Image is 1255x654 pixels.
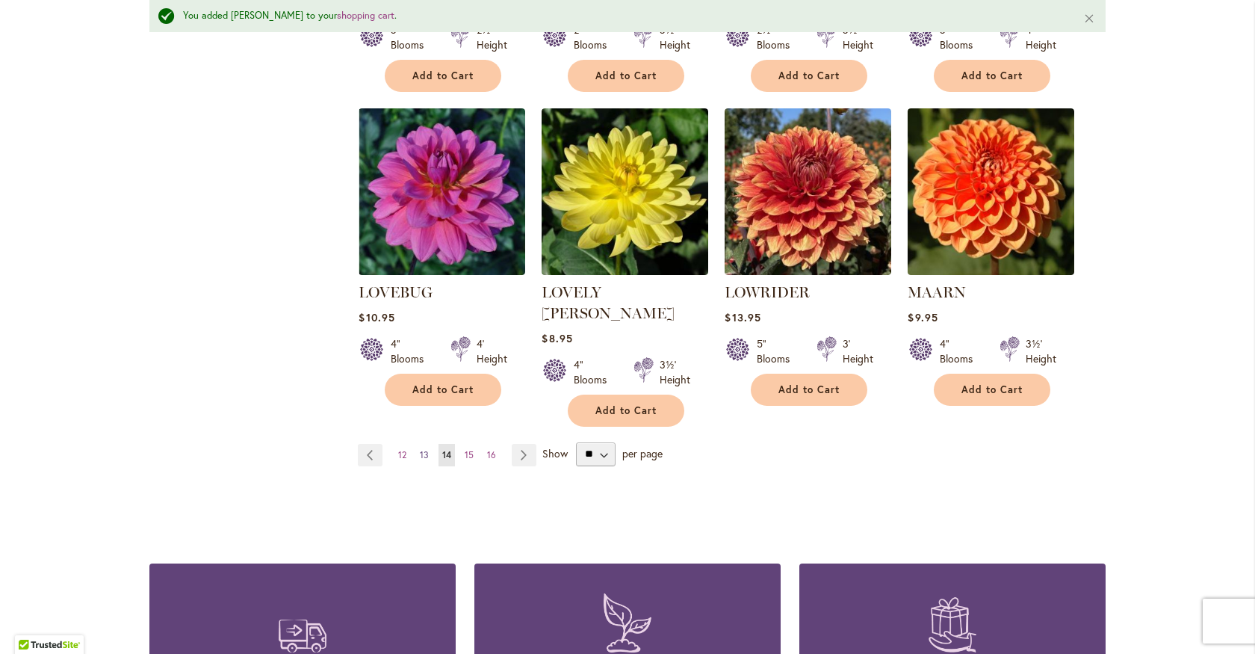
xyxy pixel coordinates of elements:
div: 2½" Blooms [757,22,799,52]
button: Add to Cart [934,60,1050,92]
a: 12 [394,444,410,466]
span: 12 [398,449,406,460]
button: Add to Cart [934,374,1050,406]
button: Add to Cart [385,60,501,92]
div: 4' Height [477,336,507,366]
div: 3½' Height [660,357,690,387]
div: 3½' Height [843,22,873,52]
div: 3' Height [843,336,873,366]
img: Lowrider [725,108,891,275]
a: LOVELY RITA [542,264,708,278]
span: Add to Cart [595,404,657,417]
span: 15 [465,449,474,460]
div: 3½' Height [660,22,690,52]
div: 4" Blooms [940,336,982,366]
a: LOWRIDER [725,283,810,301]
a: LOVEBUG [359,283,433,301]
div: 5" Blooms [757,336,799,366]
span: Add to Cart [778,383,840,396]
img: LOVELY RITA [542,108,708,275]
span: 13 [420,449,429,460]
div: 4" Blooms [574,357,616,387]
button: Add to Cart [568,60,684,92]
div: 3" Blooms [391,22,433,52]
a: 13 [416,444,433,466]
button: Add to Cart [385,374,501,406]
button: Add to Cart [568,395,684,427]
span: Add to Cart [961,383,1023,396]
div: You added [PERSON_NAME] to your . [183,9,1061,23]
span: $9.95 [908,310,938,324]
iframe: Launch Accessibility Center [11,601,53,643]
div: 3" Blooms [940,22,982,52]
a: LOVEBUG [359,264,525,278]
div: 2" Blooms [574,22,616,52]
div: 2½' Height [477,22,507,52]
div: 4" Blooms [391,336,433,366]
div: 4' Height [1026,22,1056,52]
span: 16 [487,449,496,460]
a: 15 [461,444,477,466]
span: $13.95 [725,310,760,324]
button: Add to Cart [751,60,867,92]
span: $10.95 [359,310,394,324]
span: Add to Cart [778,70,840,82]
span: Add to Cart [961,70,1023,82]
span: Show [542,445,568,460]
div: 3½' Height [1026,336,1056,366]
img: MAARN [908,108,1074,275]
span: Add to Cart [595,70,657,82]
a: Lowrider [725,264,891,278]
button: Add to Cart [751,374,867,406]
span: $8.95 [542,331,572,345]
span: Add to Cart [412,70,474,82]
a: 16 [483,444,500,466]
a: MAARN [908,283,966,301]
img: LOVEBUG [359,108,525,275]
span: Add to Cart [412,383,474,396]
span: per page [622,445,663,460]
a: MAARN [908,264,1074,278]
a: LOVELY [PERSON_NAME] [542,283,675,322]
span: 14 [442,449,451,460]
a: shopping cart [337,9,394,22]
